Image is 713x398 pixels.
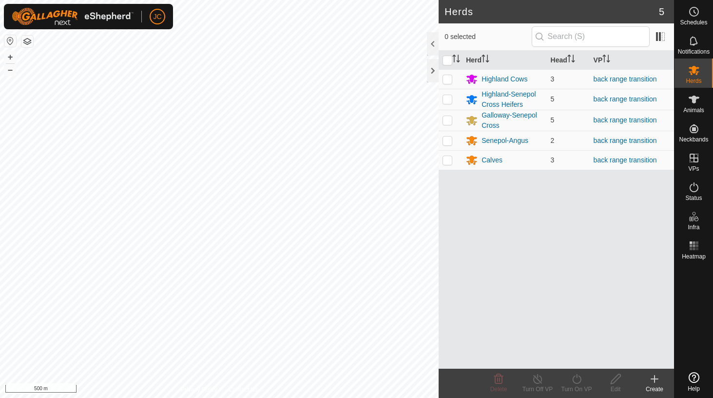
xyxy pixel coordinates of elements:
th: VP [590,51,674,70]
div: Senepol-Angus [482,136,528,146]
div: Highland-Senepol Cross Heifers [482,89,542,110]
span: 3 [551,75,555,83]
p-sorticon: Activate to sort [602,56,610,64]
span: 5 [659,4,664,19]
span: 0 selected [444,32,531,42]
input: Search (S) [532,26,650,47]
p-sorticon: Activate to sort [482,56,489,64]
img: Gallagher Logo [12,8,134,25]
div: Galloway-Senepol Cross [482,110,542,131]
span: Delete [490,386,507,393]
span: Infra [688,224,699,230]
a: Contact Us [229,385,258,394]
span: Neckbands [679,137,708,142]
div: Create [635,385,674,394]
div: Turn On VP [557,385,596,394]
th: Herd [462,51,546,70]
div: Calves [482,155,502,165]
span: 5 [551,95,555,103]
a: back range transition [594,95,657,103]
th: Head [547,51,590,70]
span: VPs [688,166,699,172]
p-sorticon: Activate to sort [567,56,575,64]
button: Map Layers [21,36,33,47]
span: Status [685,195,702,201]
a: Privacy Policy [181,385,217,394]
a: back range transition [594,75,657,83]
button: + [4,51,16,63]
a: back range transition [594,156,657,164]
span: 5 [551,116,555,124]
span: Schedules [680,20,707,25]
span: Heatmap [682,254,706,259]
p-sorticon: Activate to sort [452,56,460,64]
button: – [4,64,16,76]
span: 3 [551,156,555,164]
div: Turn Off VP [518,385,557,394]
span: 2 [551,137,555,144]
a: Help [674,368,713,396]
span: Help [688,386,700,392]
span: Animals [683,107,704,113]
div: Edit [596,385,635,394]
span: Herds [686,78,701,84]
span: JC [153,12,161,22]
h2: Herds [444,6,659,18]
button: Reset Map [4,35,16,47]
div: Highland Cows [482,74,527,84]
span: Notifications [678,49,710,55]
a: back range transition [594,116,657,124]
a: back range transition [594,137,657,144]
